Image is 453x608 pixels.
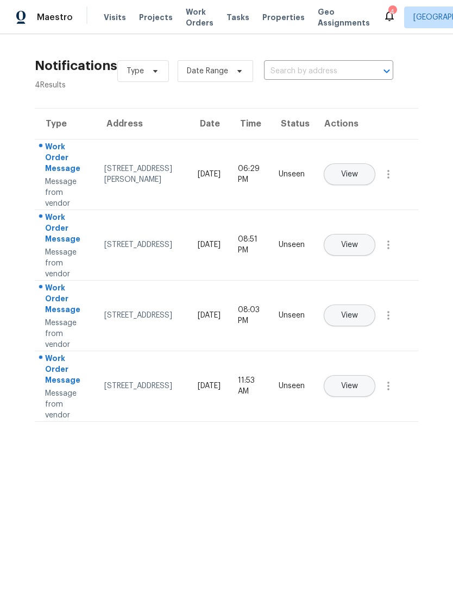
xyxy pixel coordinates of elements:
div: Work Order Message [45,212,87,247]
div: [STREET_ADDRESS][PERSON_NAME] [104,163,180,185]
div: 4 Results [35,80,117,91]
span: Tasks [226,14,249,21]
th: Type [35,109,96,139]
button: View [324,234,375,256]
div: 06:29 PM [238,163,261,185]
div: Unseen [279,310,305,321]
button: View [324,163,375,185]
div: Unseen [279,239,305,250]
span: Type [127,66,144,77]
div: 4 [388,7,396,17]
div: Message from vendor [45,318,87,350]
div: [DATE] [198,381,221,391]
span: Maestro [37,12,73,23]
div: Work Order Message [45,282,87,318]
div: Work Order Message [45,353,87,388]
span: Properties [262,12,305,23]
div: Message from vendor [45,176,87,209]
button: View [324,305,375,326]
h2: Notifications [35,60,117,71]
span: Geo Assignments [318,7,370,28]
button: Open [379,64,394,79]
div: 08:51 PM [238,234,261,256]
div: Message from vendor [45,247,87,280]
input: Search by address [264,63,363,80]
div: [DATE] [198,169,221,180]
div: [STREET_ADDRESS] [104,381,180,391]
div: [STREET_ADDRESS] [104,310,180,321]
span: Visits [104,12,126,23]
span: Work Orders [186,7,213,28]
div: Message from vendor [45,388,87,421]
th: Date [189,109,229,139]
span: View [341,170,358,179]
span: Projects [139,12,173,23]
div: 08:03 PM [238,305,261,326]
div: [DATE] [198,239,221,250]
th: Address [96,109,189,139]
span: View [341,241,358,249]
span: Date Range [187,66,228,77]
div: [DATE] [198,310,221,321]
span: View [341,312,358,320]
div: 11:53 AM [238,375,261,397]
button: View [324,375,375,397]
span: View [341,382,358,390]
th: Status [270,109,313,139]
th: Actions [313,109,418,139]
div: [STREET_ADDRESS] [104,239,180,250]
div: Unseen [279,381,305,391]
div: Unseen [279,169,305,180]
th: Time [229,109,270,139]
div: Work Order Message [45,141,87,176]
